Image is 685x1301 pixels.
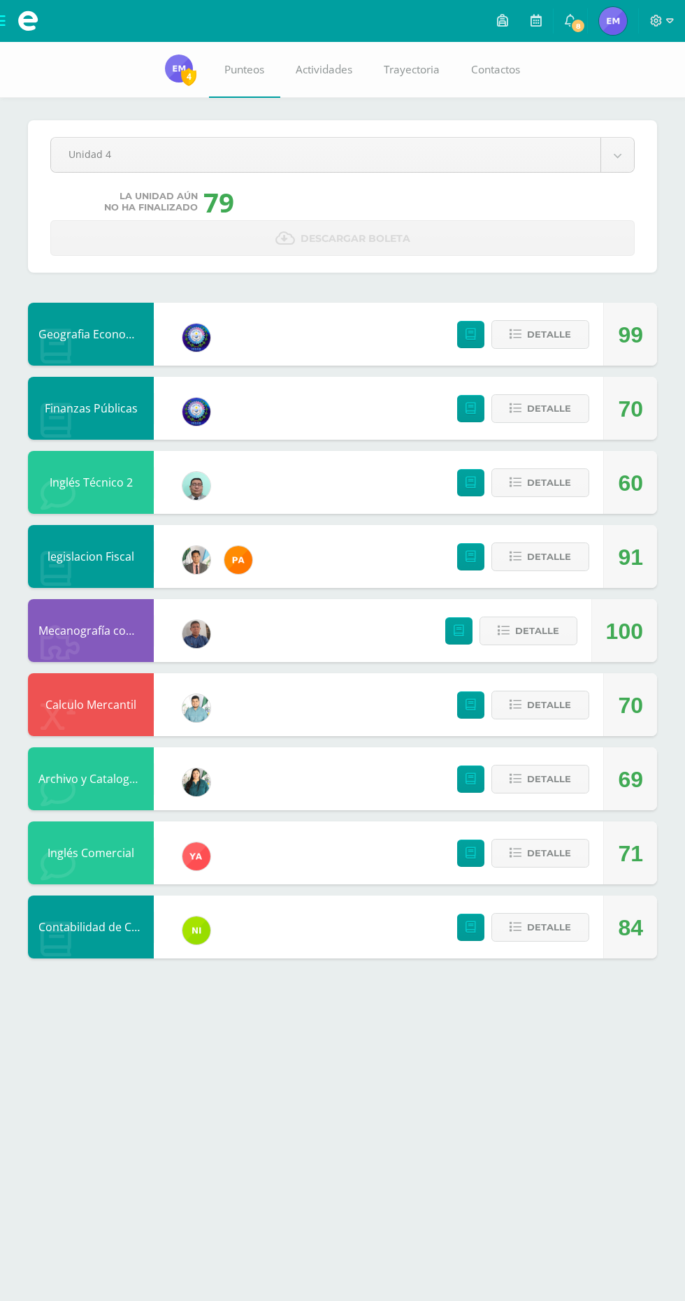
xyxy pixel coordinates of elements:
[491,320,589,349] button: Detalle
[280,42,368,98] a: Actividades
[182,324,210,352] img: 38991008722c8d66f2d85f4b768620e4.png
[224,546,252,574] img: 81049356b3b16f348f04480ea0cb6817.png
[28,821,154,884] div: Inglés Comercial
[182,842,210,870] img: 90ee13623fa7c5dbc2270dab131931b4.png
[527,692,571,718] span: Detalle
[527,470,571,496] span: Detalle
[618,748,643,811] div: 69
[28,377,154,440] div: Finanzas Públicas
[368,42,456,98] a: Trayectoria
[491,542,589,571] button: Detalle
[28,747,154,810] div: Archivo y Catalogacion EspIngles
[28,673,154,736] div: Calculo Mercantil
[618,378,643,440] div: 70
[182,694,210,722] img: 3bbeeb896b161c296f86561e735fa0fc.png
[28,525,154,588] div: legislacion Fiscal
[181,68,196,85] span: 4
[224,62,264,77] span: Punteos
[301,222,410,256] span: Descargar boleta
[182,768,210,796] img: f58bb6038ea3a85f08ed05377cd67300.png
[618,452,643,515] div: 60
[182,546,210,574] img: d725921d36275491089fe2b95fc398a7.png
[209,42,280,98] a: Punteos
[182,917,210,944] img: ca60df5ae60ada09d1f93a1da4ab2e41.png
[618,822,643,885] div: 71
[28,896,154,958] div: Contabilidad de Costos
[618,303,643,366] div: 99
[527,396,571,422] span: Detalle
[384,62,440,77] span: Trayectoria
[527,914,571,940] span: Detalle
[491,765,589,793] button: Detalle
[480,617,577,645] button: Detalle
[618,896,643,959] div: 84
[28,599,154,662] div: Mecanografía computarizada
[491,468,589,497] button: Detalle
[515,618,559,644] span: Detalle
[471,62,520,77] span: Contactos
[599,7,627,35] img: 9ca8b07eed1c8b66a3dd7b5d2f85188a.png
[456,42,536,98] a: Contactos
[165,55,193,82] img: 9ca8b07eed1c8b66a3dd7b5d2f85188a.png
[491,394,589,423] button: Detalle
[618,674,643,737] div: 70
[491,691,589,719] button: Detalle
[28,303,154,366] div: Geografia Economica
[527,322,571,347] span: Detalle
[618,526,643,589] div: 91
[51,138,634,172] a: Unidad 4
[182,398,210,426] img: 38991008722c8d66f2d85f4b768620e4.png
[491,839,589,868] button: Detalle
[491,913,589,942] button: Detalle
[527,840,571,866] span: Detalle
[527,766,571,792] span: Detalle
[104,191,198,213] span: La unidad aún no ha finalizado
[570,18,586,34] span: 8
[203,184,234,220] div: 79
[182,472,210,500] img: d4d564538211de5578f7ad7a2fdd564e.png
[68,138,583,171] span: Unidad 4
[527,544,571,570] span: Detalle
[296,62,352,77] span: Actividades
[28,451,154,514] div: Inglés Técnico 2
[606,600,643,663] div: 100
[182,620,210,648] img: bf66807720f313c6207fc724d78fb4d0.png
